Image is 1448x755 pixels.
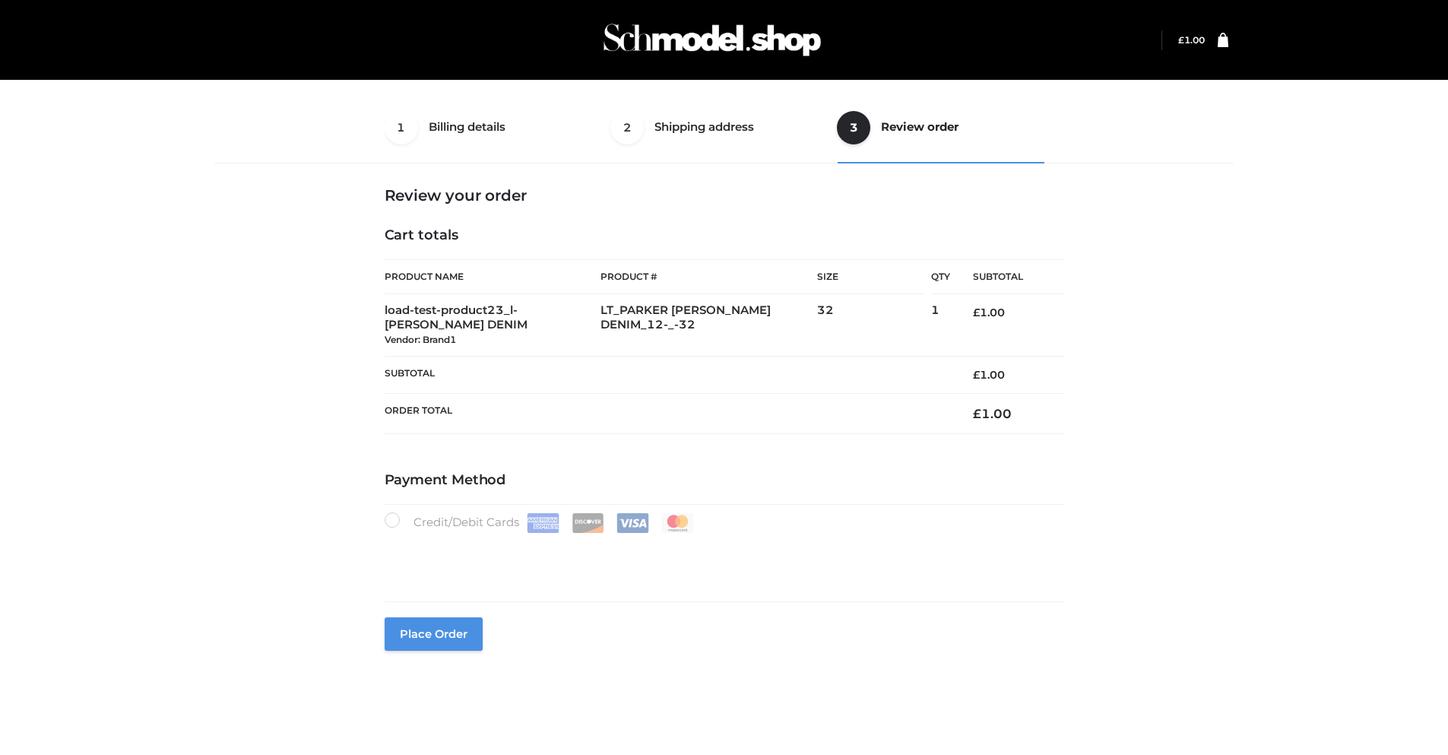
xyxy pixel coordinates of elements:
[385,186,1064,205] h3: Review your order
[973,368,1005,382] bdi: 1.00
[931,259,950,294] th: Qty
[600,259,817,294] th: Product #
[1178,34,1205,46] a: £1.00
[817,294,931,356] td: 32
[661,513,694,533] img: Mastercard
[950,260,1064,294] th: Subtotal
[385,259,601,294] th: Product Name
[973,406,981,421] span: £
[616,513,649,533] img: Visa
[600,294,817,356] td: LT_PARKER [PERSON_NAME] DENIM_12-_-32
[1178,34,1205,46] bdi: 1.00
[385,334,456,345] small: Vendor: Brand1
[385,393,950,433] th: Order Total
[931,294,950,356] td: 1
[385,512,695,533] label: Credit/Debit Cards
[572,513,604,533] img: Discover
[385,617,483,651] button: Place order
[817,260,924,294] th: Size
[973,306,980,319] span: £
[385,294,601,356] td: load-test-product23_l-[PERSON_NAME] DENIM
[385,356,950,393] th: Subtotal
[382,530,1061,585] iframe: Secure payment input frame
[1178,34,1184,46] span: £
[973,368,980,382] span: £
[973,306,1005,319] bdi: 1.00
[598,10,826,70] img: Schmodel Admin 964
[527,513,559,533] img: Amex
[973,406,1012,421] bdi: 1.00
[385,472,1064,489] h4: Payment Method
[385,227,1064,244] h4: Cart totals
